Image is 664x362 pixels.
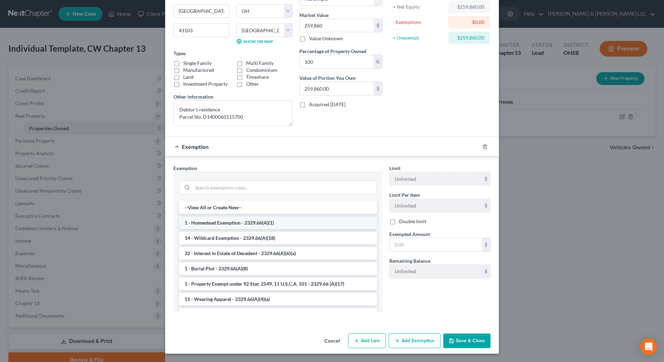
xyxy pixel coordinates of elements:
[393,19,445,26] div: - Exemptions
[173,23,229,37] input: Enter zip...
[348,334,386,348] button: Add Lien
[482,172,490,185] div: $
[374,19,382,32] div: $
[179,232,377,244] li: 14 - Wildcard Exemption - 2329.66(A)(18)
[179,262,377,275] li: 1 - Burial Plot - 2329.66(A)(8)
[454,3,484,10] div: $259,860.00
[182,143,209,150] span: Exemption
[309,35,343,42] label: Value Unknown
[454,19,484,26] div: $0.00
[179,217,377,229] li: 1 - Homestead Exemption - 2329.66(A)(1)
[246,60,274,67] label: Multi Family
[389,165,400,171] span: Limit
[179,247,377,260] li: 32 - Interest in Estate of Decedent - 2329.66(A)(6)(a)
[179,278,377,290] li: 1 - Property Exempt under 92 Stat. 2549, 11 U.S.C.A. 101 - 2329.66 (A)(17)
[299,74,356,82] label: Value of Portion You Own
[183,74,194,81] label: Land
[393,3,445,10] div: = Net Equity
[319,334,345,348] button: Cancel
[399,218,426,225] label: Double limit
[236,39,273,44] a: Show on Map
[183,67,214,74] label: Manufactured
[374,82,382,95] div: $
[389,191,420,199] label: Limit Per Item
[482,265,490,278] div: $
[300,55,373,68] input: 0.00
[309,101,346,108] label: Acquired [DATE]
[389,231,430,237] span: Exempted Amount
[183,81,228,87] label: Investment Property
[389,257,430,264] label: Remaining Balance
[300,19,374,32] input: 0.00
[640,338,657,355] div: Open Intercom Messenger
[246,67,277,74] label: Condominium
[173,165,197,171] span: Exemption
[482,199,490,212] div: $
[192,181,376,194] input: Search exemption rules...
[390,238,482,251] input: 0.00
[174,5,229,18] input: Enter city...
[389,334,440,348] button: Add Exemption
[299,48,366,55] label: Percentage of Property Owned
[373,55,382,68] div: %
[179,293,377,305] li: 11 - Wearing Apparel - 2329.66(A)(4)(a)
[173,50,186,57] label: Types
[393,34,445,41] div: = Unexempt
[179,201,377,214] li: --View All or Create New--
[300,82,374,95] input: 0.00
[179,308,377,321] li: 12 - Jewelry - 2329.66(A)(4)(b)
[390,265,482,278] input: --
[390,172,482,185] input: --
[482,238,490,251] div: $
[246,74,269,81] label: Timeshare
[390,199,482,212] input: --
[173,93,213,100] label: Other information
[454,34,484,41] div: $259,860.00
[443,334,491,348] button: Save & Close
[299,11,329,19] label: Market Value
[246,81,259,87] label: Other
[183,60,212,67] label: Single Family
